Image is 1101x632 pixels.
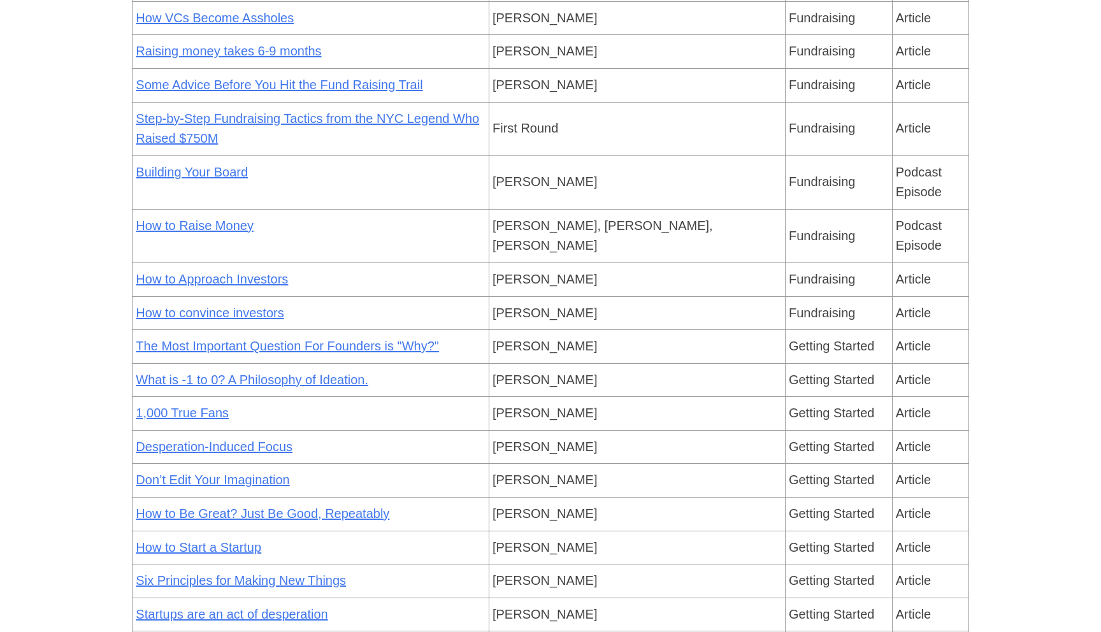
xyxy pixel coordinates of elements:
a: Building Your Board [136,165,248,179]
span: [PERSON_NAME], [PERSON_NAME], [PERSON_NAME] [493,219,713,253]
span: Getting Started [789,607,875,621]
span: Article [896,272,932,286]
span: Getting Started [789,339,875,353]
a: Some Advice Before You Hit the Fund Raising Trail [136,78,422,92]
span: [PERSON_NAME] [493,44,597,58]
a: Startups are an act of desperation [136,607,327,621]
span: [PERSON_NAME] [493,506,597,521]
a: Step-by-Step Fundraising Tactics from the NYC Legend Who Raised $750M [136,111,479,146]
span: Article [896,339,932,353]
span: Fundraising [789,175,856,189]
a: Don’t Edit Your Imagination [136,473,289,487]
span: Getting Started [789,440,875,454]
span: Getting Started [789,573,875,587]
span: Article [896,540,932,554]
span: Fundraising [789,229,856,243]
span: Article [896,607,932,621]
a: How to Raise Money [136,219,254,233]
a: What is -1 to 0? A Philosophy of Ideation. [136,373,368,387]
span: [PERSON_NAME] [493,406,597,420]
span: Fundraising [789,78,856,92]
a: Desperation-Induced Focus [136,440,292,454]
span: Fundraising [789,11,856,25]
a: How VCs Become Assholes [136,11,294,25]
span: [PERSON_NAME] [493,573,597,587]
span: [PERSON_NAME] [493,11,597,25]
span: Article [896,440,932,454]
span: Article [896,121,932,135]
a: 1,000 True Fans [136,406,229,420]
span: Fundraising [789,306,856,320]
span: [PERSON_NAME] [493,175,597,189]
span: Article [896,473,932,487]
span: [PERSON_NAME] [493,373,597,387]
span: [PERSON_NAME] [493,540,597,554]
span: Fundraising [789,44,856,58]
span: [PERSON_NAME] [493,339,597,353]
span: Getting Started [789,373,875,387]
span: Getting Started [789,473,875,487]
span: [PERSON_NAME] [493,473,597,487]
span: Article [896,506,932,521]
span: Article [896,406,932,420]
a: How to Be Great? Just Be Good, Repeatably [136,506,389,521]
span: [PERSON_NAME] [493,607,597,621]
span: [PERSON_NAME] [493,272,597,286]
a: Six Principles for Making New Things [136,573,346,587]
a: How to Start a Startup [136,540,261,554]
span: Getting Started [789,406,875,420]
span: Fundraising [789,121,856,135]
span: Article [896,78,932,92]
span: Article [896,306,932,320]
a: How to convince investors [136,306,284,320]
span: [PERSON_NAME] [493,306,597,320]
span: Podcast Episode [896,165,942,199]
a: How to Approach Investors [136,272,288,286]
span: Article [896,11,932,25]
span: Getting Started [789,540,875,554]
a: Raising money takes 6-9 months [136,44,321,58]
a: The Most Important Question For Founders is "Why?" [136,339,439,353]
span: [PERSON_NAME] [493,78,597,92]
span: Fundraising [789,272,856,286]
span: First Round [493,121,558,135]
span: Getting Started [789,506,875,521]
span: Article [896,44,932,58]
span: [PERSON_NAME] [493,440,597,454]
span: Article [896,373,932,387]
span: Article [896,573,932,587]
span: Podcast Episode [896,219,942,253]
